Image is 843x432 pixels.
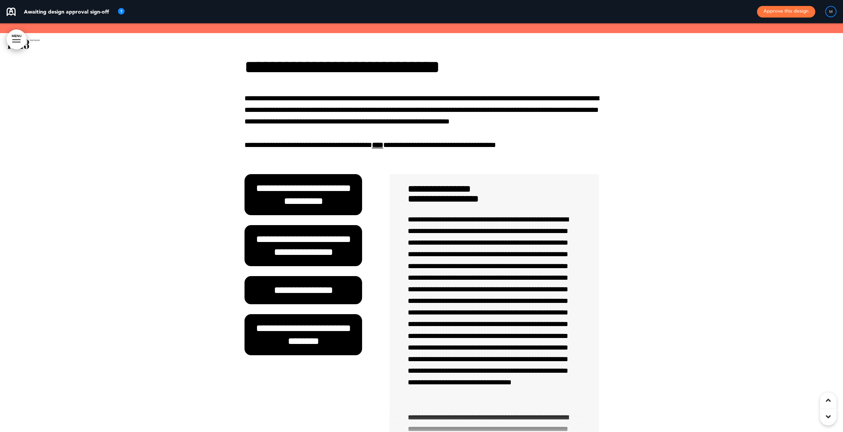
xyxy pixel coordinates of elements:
[117,8,125,16] img: tooltip_icon.svg
[7,29,26,49] a: MENU
[757,6,815,18] button: Approve this design
[7,8,16,16] img: airmason-logo
[24,9,109,14] p: Awaiting design approval sign-off
[825,6,836,17] div: M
